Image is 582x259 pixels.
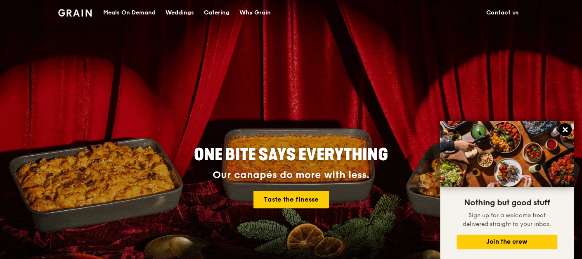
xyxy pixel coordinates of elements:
div: Why Grain [239,0,271,25]
a: Weddings [161,0,199,25]
span: Sign up for a welcome treat delivered straight to your inbox. [463,212,551,228]
div: Meals On Demand [103,0,156,25]
button: Join the crew [457,235,557,249]
span: Nothing but good stuff [464,198,550,208]
a: Why Grain [234,0,276,25]
button: Close [558,123,572,136]
a: Contact us [481,0,524,25]
div: Weddings [166,0,194,25]
img: DSC07876-Edit02-Large.jpeg [440,121,574,187]
a: Catering [199,0,234,25]
div: Catering [204,0,229,25]
a: Taste the finesse [253,191,329,208]
img: Grain [58,9,92,17]
div: Our canapés do more with less. [142,169,440,181]
span: ONE BITE SAYS EVERYTHING [194,145,388,165]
